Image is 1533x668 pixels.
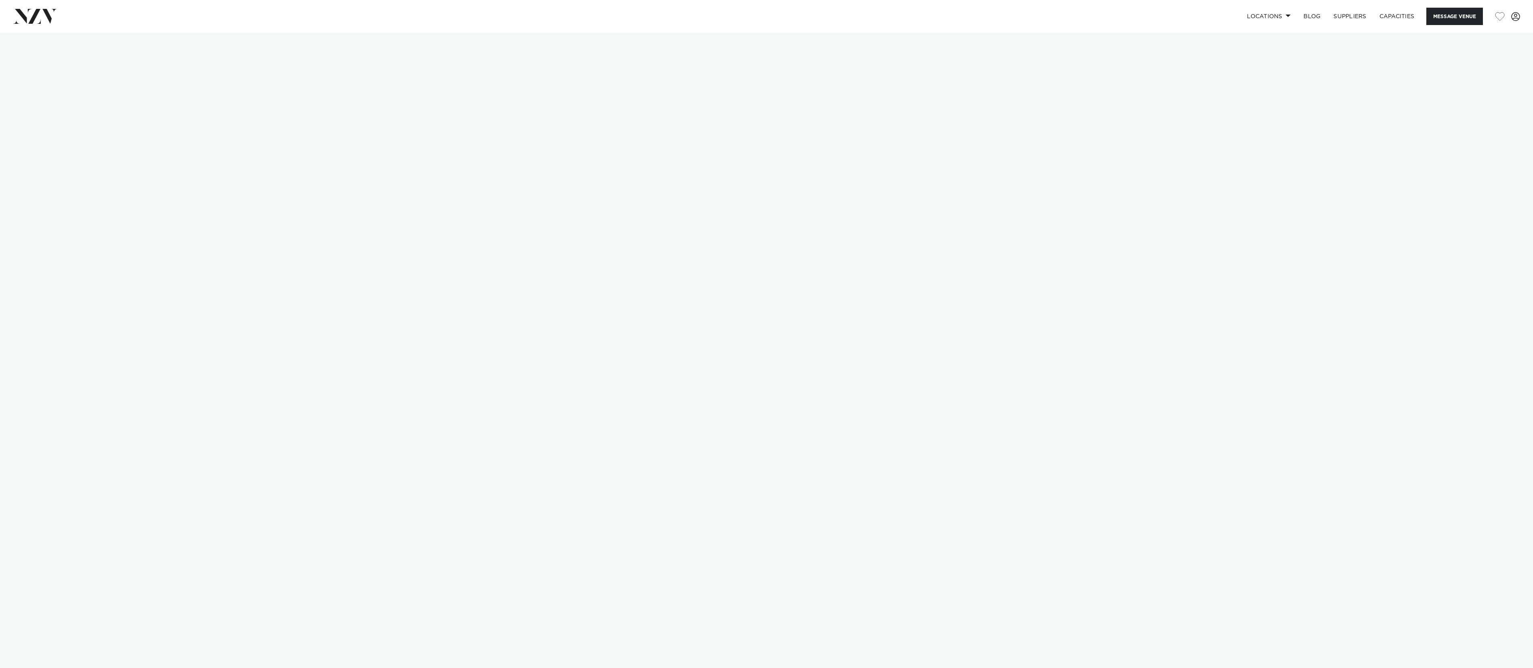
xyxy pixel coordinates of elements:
a: Locations [1240,8,1297,25]
a: SUPPLIERS [1327,8,1373,25]
button: Message Venue [1426,8,1483,25]
img: nzv-logo.png [13,9,57,23]
a: Capacities [1373,8,1421,25]
a: BLOG [1297,8,1327,25]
